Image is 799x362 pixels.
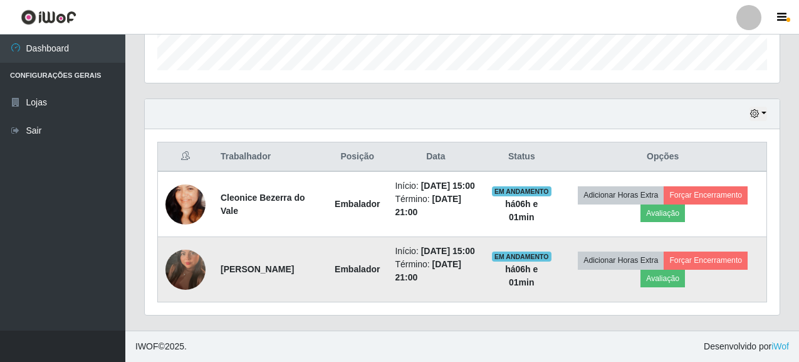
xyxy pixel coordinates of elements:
span: EM ANDAMENTO [492,252,551,262]
th: Trabalhador [213,142,327,172]
li: Início: [395,245,476,258]
time: [DATE] 15:00 [421,246,475,256]
th: Data [387,142,484,172]
li: Término: [395,258,476,284]
strong: [PERSON_NAME] [221,264,294,274]
strong: há 06 h e 01 min [505,199,538,222]
button: Adicionar Horas Extra [578,252,664,269]
span: © 2025 . [135,340,187,353]
li: Início: [395,179,476,193]
span: EM ANDAMENTO [492,186,551,196]
strong: há 06 h e 01 min [505,264,538,287]
a: iWof [771,341,789,351]
button: Adicionar Horas Extra [578,186,664,204]
th: Status [484,142,559,172]
strong: Cleonice Bezerra do Vale [221,193,305,216]
time: [DATE] 15:00 [421,181,475,191]
button: Avaliação [640,205,685,222]
th: Posição [327,142,387,172]
span: IWOF [135,341,159,351]
li: Término: [395,193,476,219]
button: Forçar Encerramento [664,252,748,269]
img: CoreUI Logo [21,9,76,25]
img: 1620185251285.jpeg [165,169,206,240]
strong: Embalador [335,199,380,209]
strong: Embalador [335,264,380,274]
button: Avaliação [640,270,685,287]
span: Desenvolvido por [704,340,789,353]
img: 1755967732582.jpeg [165,234,206,306]
button: Forçar Encerramento [664,186,748,204]
th: Opções [559,142,766,172]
